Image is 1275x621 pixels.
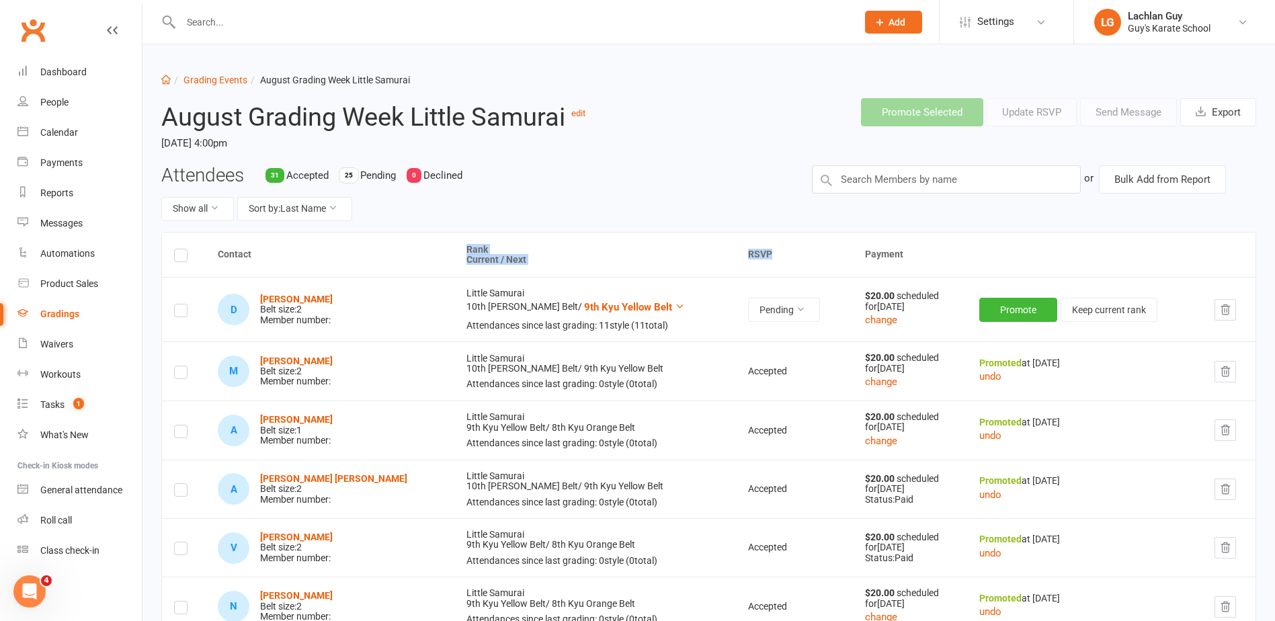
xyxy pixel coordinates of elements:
[40,369,81,380] div: Workouts
[40,515,72,526] div: Roll call
[977,7,1014,37] span: Settings
[865,553,955,563] div: Status: Paid
[865,411,897,422] strong: $20.00
[260,356,333,387] div: Belt size: 2 Member number:
[979,427,1001,444] button: undo
[260,294,333,304] a: [PERSON_NAME]
[584,481,663,491] span: 9th Kyu Yellow Belt
[17,208,142,239] a: Messages
[1128,10,1210,22] div: Lachlan Guy
[16,13,50,47] a: Clubworx
[17,329,142,360] a: Waivers
[979,487,1001,503] button: undo
[466,438,725,448] div: Attendances since last grading: 0 style ( 0 total)
[17,390,142,420] a: Tasks 1
[17,420,142,450] a: What's New
[454,518,737,577] td: Little Samurai 9th Kyu Yellow Belt /
[466,556,725,566] div: Attendances since last grading: 0 style ( 0 total)
[466,321,725,331] div: Attendances since last grading: 11 style ( 11 total)
[865,412,955,433] div: scheduled for [DATE]
[260,473,407,484] strong: [PERSON_NAME] [PERSON_NAME]
[40,545,99,556] div: Class check-in
[865,532,897,542] strong: $20.00
[552,539,635,550] span: 8th Kyu Orange Belt
[40,97,69,108] div: People
[13,575,46,608] iframe: Intercom live chat
[17,239,142,269] a: Automations
[40,399,65,410] div: Tasks
[748,298,820,322] button: Pending
[748,483,787,494] span: Accepted
[177,13,848,32] input: Search...
[979,475,1022,486] strong: Promoted
[552,598,635,609] span: 8th Kyu Orange Belt
[17,118,142,148] a: Calendar
[812,165,1081,194] input: Search Members by name
[454,401,737,460] td: Little Samurai 9th Kyu Yellow Belt /
[979,417,1190,427] div: at [DATE]
[218,415,249,446] div: A
[552,422,635,433] span: 8th Kyu Orange Belt
[865,312,897,328] button: change
[748,366,787,376] span: Accepted
[466,497,725,507] div: Attendances since last grading: 0 style ( 0 total)
[865,473,897,484] strong: $20.00
[979,358,1190,368] div: at [DATE]
[40,218,83,229] div: Messages
[40,278,98,289] div: Product Sales
[183,75,247,85] a: Grading Events
[423,169,462,181] span: Declined
[17,360,142,390] a: Workouts
[161,165,244,186] h3: Attendees
[865,352,897,363] strong: $20.00
[247,73,410,87] li: August Grading Week Little Samurai
[260,414,333,425] strong: [PERSON_NAME]
[73,398,84,409] span: 1
[454,233,737,278] th: Rank Current / Next
[865,474,955,495] div: scheduled for [DATE]
[865,11,922,34] button: Add
[17,299,142,329] a: Gradings
[260,474,407,505] div: Belt size: 2 Member number:
[865,353,955,374] div: scheduled for [DATE]
[407,168,421,183] div: 0
[584,363,663,374] span: 9th Kyu Yellow Belt
[865,588,955,609] div: scheduled for [DATE]
[865,291,955,312] div: scheduled for [DATE]
[40,127,78,138] div: Calendar
[40,429,89,440] div: What's New
[260,532,333,542] strong: [PERSON_NAME]
[206,233,454,278] th: Contact
[1061,298,1157,322] button: Keep current rank
[584,299,685,315] button: 9th Kyu Yellow Belt
[736,233,853,278] th: RSVP
[41,575,52,586] span: 4
[466,379,725,389] div: Attendances since last grading: 0 style ( 0 total)
[17,87,142,118] a: People
[748,542,787,552] span: Accepted
[40,485,122,495] div: General attendance
[17,178,142,208] a: Reports
[339,168,358,183] div: 25
[218,294,249,325] div: D
[979,476,1190,486] div: at [DATE]
[1128,22,1210,34] div: Guy's Karate School
[218,473,249,505] div: A
[571,108,585,118] a: edit
[260,590,333,601] a: [PERSON_NAME]
[979,417,1022,427] strong: Promoted
[865,374,897,390] button: change
[260,356,333,366] a: [PERSON_NAME]
[748,601,787,612] span: Accepted
[17,148,142,178] a: Payments
[260,415,333,446] div: Belt size: 1 Member number:
[1084,165,1094,191] div: or
[265,168,284,183] div: 31
[260,294,333,325] div: Belt size: 2 Member number:
[865,532,955,553] div: scheduled for [DATE]
[161,132,606,155] time: [DATE] 4:00pm
[1180,98,1256,126] button: Export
